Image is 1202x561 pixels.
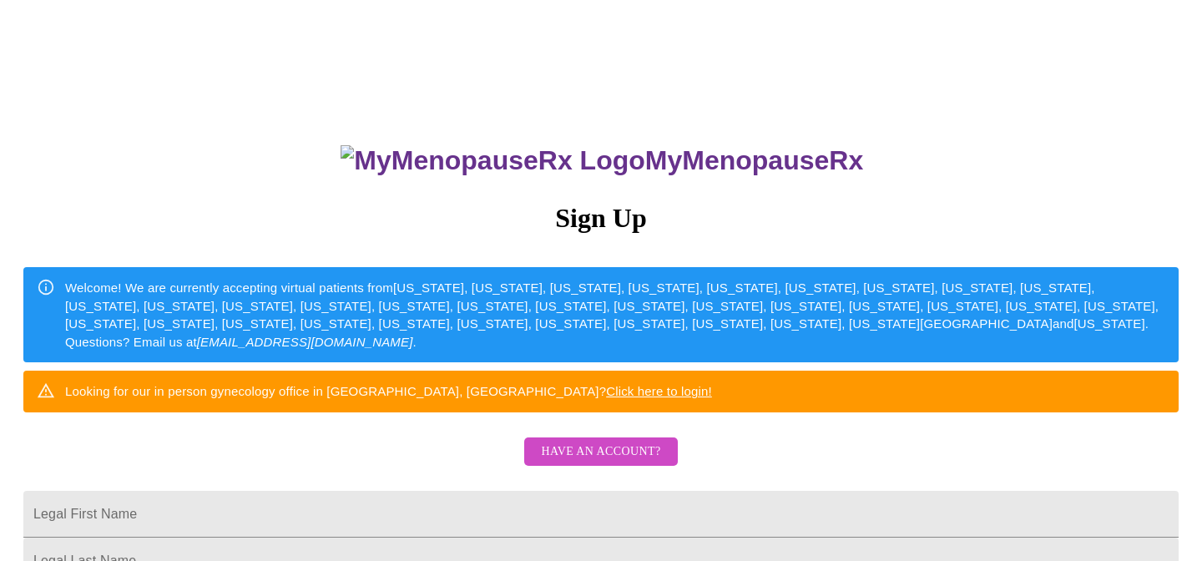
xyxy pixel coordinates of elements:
[65,376,712,407] div: Looking for our in person gynecology office in [GEOGRAPHIC_DATA], [GEOGRAPHIC_DATA]?
[520,456,681,470] a: Have an account?
[541,442,660,462] span: Have an account?
[65,272,1165,357] div: Welcome! We are currently accepting virtual patients from [US_STATE], [US_STATE], [US_STATE], [US...
[197,335,413,349] em: [EMAIL_ADDRESS][DOMAIN_NAME]
[23,203,1179,234] h3: Sign Up
[524,437,677,467] button: Have an account?
[341,145,644,176] img: MyMenopauseRx Logo
[606,384,712,398] a: Click here to login!
[26,145,1179,176] h3: MyMenopauseRx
